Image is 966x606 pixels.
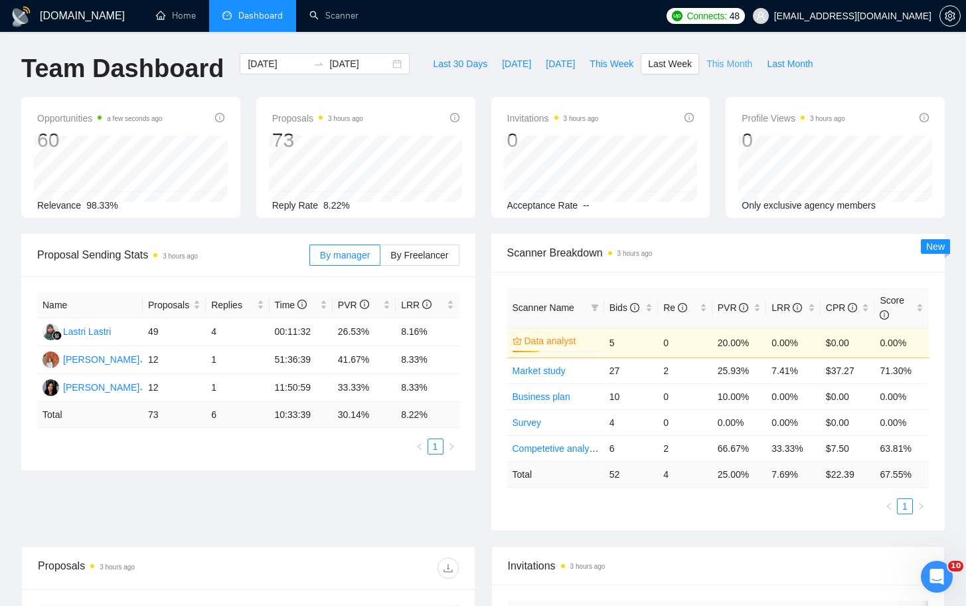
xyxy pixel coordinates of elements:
[712,461,767,487] td: 25.00 %
[401,300,432,310] span: LRR
[396,402,459,428] td: 8.22 %
[874,328,929,357] td: 0.00%
[718,302,749,313] span: PVR
[826,302,857,313] span: CPR
[272,110,363,126] span: Proposals
[438,557,459,579] button: download
[658,383,712,409] td: 0
[874,461,929,487] td: 67.55 %
[42,379,59,396] img: AK
[742,200,876,211] span: Only exclusive agency members
[143,292,206,318] th: Proposals
[42,381,139,392] a: AK[PERSON_NAME]
[898,499,912,514] a: 1
[426,53,495,74] button: Last 30 Days
[641,53,699,74] button: Last Week
[37,292,143,318] th: Name
[42,353,139,364] a: AB[PERSON_NAME]
[684,113,694,122] span: info-circle
[538,53,582,74] button: [DATE]
[495,53,538,74] button: [DATE]
[793,303,802,312] span: info-circle
[756,11,765,21] span: user
[821,383,875,409] td: $0.00
[333,402,396,428] td: 30.14 %
[507,461,604,487] td: Total
[880,295,904,320] span: Score
[329,56,390,71] input: End date
[821,409,875,435] td: $0.00
[143,318,206,346] td: 49
[11,6,32,27] img: logo
[502,56,531,71] span: [DATE]
[604,328,659,357] td: 5
[658,328,712,357] td: 0
[443,439,459,454] li: Next Page
[270,318,333,346] td: 00:11:32
[564,115,599,122] time: 3 hours ago
[712,409,767,435] td: 0.00%
[156,10,196,21] a: homeHome
[333,346,396,374] td: 41.67%
[880,310,889,320] span: info-circle
[742,110,845,126] span: Profile Views
[309,10,359,21] a: searchScanner
[672,11,683,21] img: upwork-logo.png
[297,300,307,309] span: info-circle
[52,331,62,340] img: gigradar-bm.png
[206,292,269,318] th: Replies
[272,200,318,211] span: Reply Rate
[604,409,659,435] td: 4
[433,56,487,71] span: Last 30 Days
[570,563,605,570] time: 3 hours ago
[604,357,659,383] td: 27
[630,303,639,312] span: info-circle
[148,298,191,312] span: Proposals
[360,300,369,309] span: info-circle
[507,200,578,211] span: Acceptance Rate
[939,11,961,21] a: setting
[604,383,659,409] td: 10
[390,250,448,260] span: By Freelancer
[42,324,59,340] img: LL
[590,56,633,71] span: This Week
[275,300,307,310] span: Time
[712,435,767,461] td: 66.67%
[513,302,574,313] span: Scanner Name
[917,502,925,510] span: right
[604,435,659,461] td: 6
[215,113,224,122] span: info-circle
[507,110,599,126] span: Invitations
[396,318,459,346] td: 8.16%
[658,435,712,461] td: 2
[238,10,283,21] span: Dashboard
[821,461,875,487] td: $ 22.39
[206,374,269,402] td: 1
[42,326,111,336] a: LLLastri Lastri
[396,346,459,374] td: 8.33%
[86,200,118,211] span: 98.33%
[313,58,324,69] span: to
[658,357,712,383] td: 2
[739,303,748,312] span: info-circle
[143,374,206,402] td: 12
[766,409,821,435] td: 0.00%
[848,303,857,312] span: info-circle
[885,502,893,510] span: left
[926,241,945,252] span: New
[874,357,929,383] td: 71.30%
[412,439,428,454] li: Previous Page
[323,200,350,211] span: 8.22%
[21,53,224,84] h1: Team Dashboard
[712,383,767,409] td: 10.00%
[617,250,653,257] time: 3 hours ago
[874,435,929,461] td: 63.81%
[678,303,687,312] span: info-circle
[648,56,692,71] span: Last Week
[416,443,424,451] span: left
[447,443,455,451] span: right
[396,374,459,402] td: 8.33%
[948,561,963,571] span: 10
[206,346,269,374] td: 1
[913,498,929,514] li: Next Page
